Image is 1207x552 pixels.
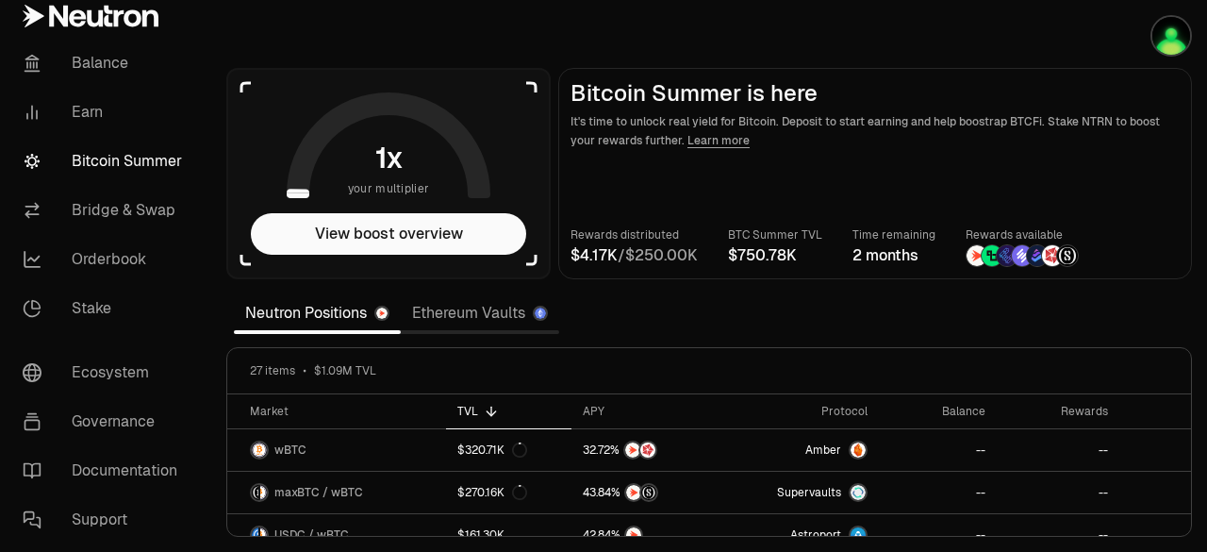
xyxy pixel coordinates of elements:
span: USDC / wBTC [274,527,349,543]
div: Balance [890,404,985,419]
span: Amber [805,443,841,458]
div: APY [583,404,715,419]
img: NTRN [625,443,640,458]
a: Bridge & Swap [8,186,204,235]
span: 27 items [250,363,295,378]
img: NTRN [626,485,641,500]
img: Amber [851,443,866,458]
p: Rewards distributed [570,226,698,244]
img: EtherFi Points [997,245,1017,266]
span: maxBTC / wBTC [274,485,363,500]
a: Governance [8,397,204,446]
img: wBTC Logo [260,485,267,500]
img: Dannyarch [1152,17,1190,55]
img: maxBTC Logo [252,485,258,500]
div: Market [250,404,435,419]
span: Astroport [790,527,841,543]
div: / [570,244,698,267]
p: It's time to unlock real yield for Bitcoin. Deposit to start earning and help boostrap BTCFi. Sta... [570,112,1180,150]
img: Neutron Logo [376,308,388,319]
img: Bedrock Diamonds [1027,245,1048,266]
img: wBTC Logo [252,443,267,458]
button: View boost overview [251,213,526,255]
div: $161.30K [457,527,504,543]
img: USDC Logo [252,527,258,543]
a: -- [997,429,1119,471]
img: NTRN [626,527,641,543]
a: Ethereum Vaults [401,294,559,332]
a: Support [8,495,204,544]
img: Supervaults [851,485,866,500]
a: AmberAmber [726,429,880,471]
a: -- [879,472,997,513]
a: -- [879,429,997,471]
a: NTRNMars Fragments [571,429,726,471]
span: Supervaults [777,485,841,500]
p: BTC Summer TVL [728,226,822,244]
img: wBTC Logo [260,527,267,543]
img: Structured Points [1057,245,1078,266]
h2: Bitcoin Summer is here [570,80,1180,107]
p: Time remaining [852,226,935,244]
div: TVL [457,404,560,419]
img: Structured Points [641,485,656,500]
a: wBTC LogowBTC [227,429,446,471]
img: Lombard Lux [982,245,1002,266]
a: Orderbook [8,235,204,284]
a: Documentation [8,446,204,495]
span: wBTC [274,443,306,458]
p: Rewards available [966,226,1079,244]
a: Neutron Positions [234,294,401,332]
a: Learn more [687,133,750,148]
a: NTRNStructured Points [571,472,726,513]
a: Ecosystem [8,348,204,397]
button: NTRN [583,526,715,544]
a: $320.71K [446,429,571,471]
div: $270.16K [457,485,527,500]
img: Mars Fragments [640,443,655,458]
img: NTRN [967,245,987,266]
span: $1.09M TVL [314,363,376,378]
div: $320.71K [457,443,527,458]
a: $270.16K [446,472,571,513]
img: Solv Points [1012,245,1033,266]
img: Ethereum Logo [535,308,546,319]
button: NTRNMars Fragments [583,441,715,460]
a: maxBTC LogowBTC LogomaxBTC / wBTC [227,472,446,513]
img: Mars Fragments [1042,245,1063,266]
span: your multiplier [348,179,430,198]
a: Earn [8,88,204,137]
button: NTRNStructured Points [583,483,715,502]
a: -- [997,472,1119,513]
a: Bitcoin Summer [8,137,204,186]
a: SupervaultsSupervaults [726,472,880,513]
div: 2 months [852,244,935,267]
div: Protocol [737,404,868,419]
div: Rewards [1008,404,1108,419]
a: Stake [8,284,204,333]
a: Balance [8,39,204,88]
